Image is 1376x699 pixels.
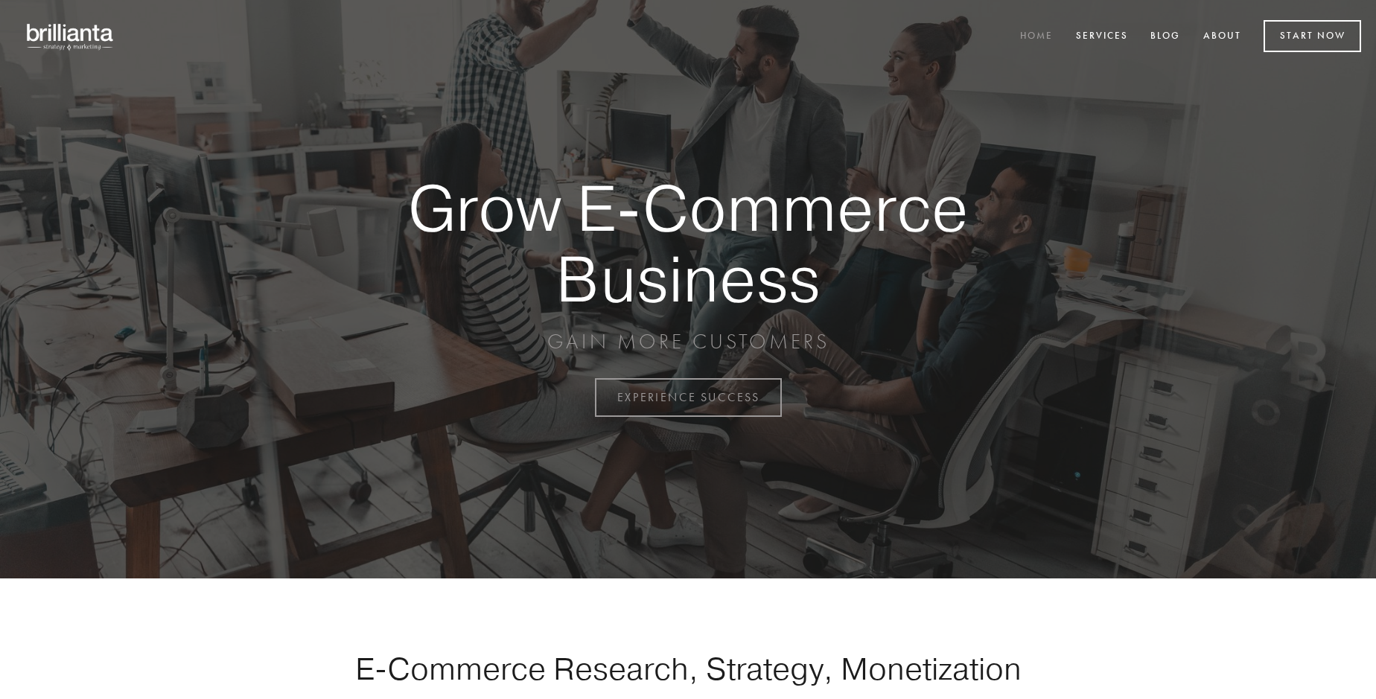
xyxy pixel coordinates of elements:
strong: Grow E-Commerce Business [356,173,1020,313]
a: Services [1066,25,1138,49]
img: brillianta - research, strategy, marketing [15,15,127,58]
a: Blog [1141,25,1190,49]
a: Start Now [1264,20,1361,52]
a: Home [1010,25,1063,49]
h1: E-Commerce Research, Strategy, Monetization [308,650,1068,687]
a: About [1194,25,1251,49]
a: EXPERIENCE SUCCESS [595,378,782,417]
p: GAIN MORE CUSTOMERS [356,328,1020,355]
